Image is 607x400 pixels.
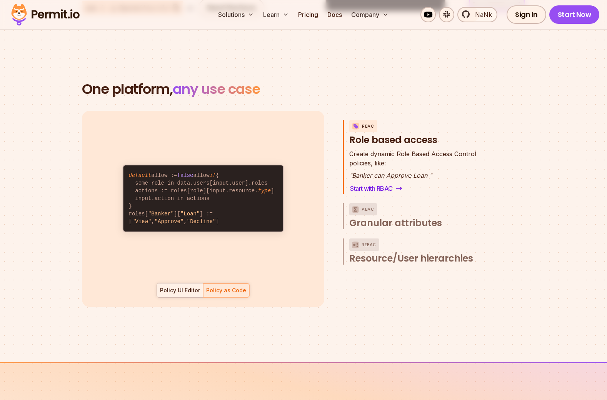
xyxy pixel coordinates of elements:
[155,218,184,225] span: "Approve"
[349,217,442,229] span: Granular attributes
[549,5,600,24] a: Start Now
[132,218,151,225] span: "View"
[215,7,257,22] button: Solutions
[457,7,497,22] a: NaNk
[362,203,374,215] p: ABAC
[180,211,200,217] span: "Loan"
[123,165,283,232] code: allow := allow { some role in data.users[input.user].roles actions := roles[role][input.resource....
[258,188,271,194] span: type
[349,172,352,179] span: "
[82,82,525,97] h2: One platform,
[157,283,203,298] button: Policy UI Editor
[507,5,546,24] a: Sign In
[148,211,174,217] span: "Banker"
[470,10,492,19] span: NaNk
[349,203,493,229] button: ABACGranular attributes
[349,252,473,265] span: Resource/User hierarchies
[362,238,376,251] p: ReBAC
[348,7,392,22] button: Company
[177,172,193,178] span: false
[160,287,200,294] div: Policy UI Editor
[173,79,260,99] span: any use case
[295,7,321,22] a: Pricing
[128,172,151,178] span: default
[324,7,345,22] a: Docs
[349,149,476,158] span: Create dynamic Role Based Access Control
[349,171,476,180] p: Banker can Approve Loan
[260,7,292,22] button: Learn
[187,218,216,225] span: "Decline"
[429,172,432,179] span: "
[349,238,493,265] button: ReBACResource/User hierarchies
[349,149,476,168] p: policies, like:
[349,149,493,194] div: RBACRole based access
[8,2,83,28] img: Permit logo
[349,183,403,194] a: Start with RBAC
[210,172,216,178] span: if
